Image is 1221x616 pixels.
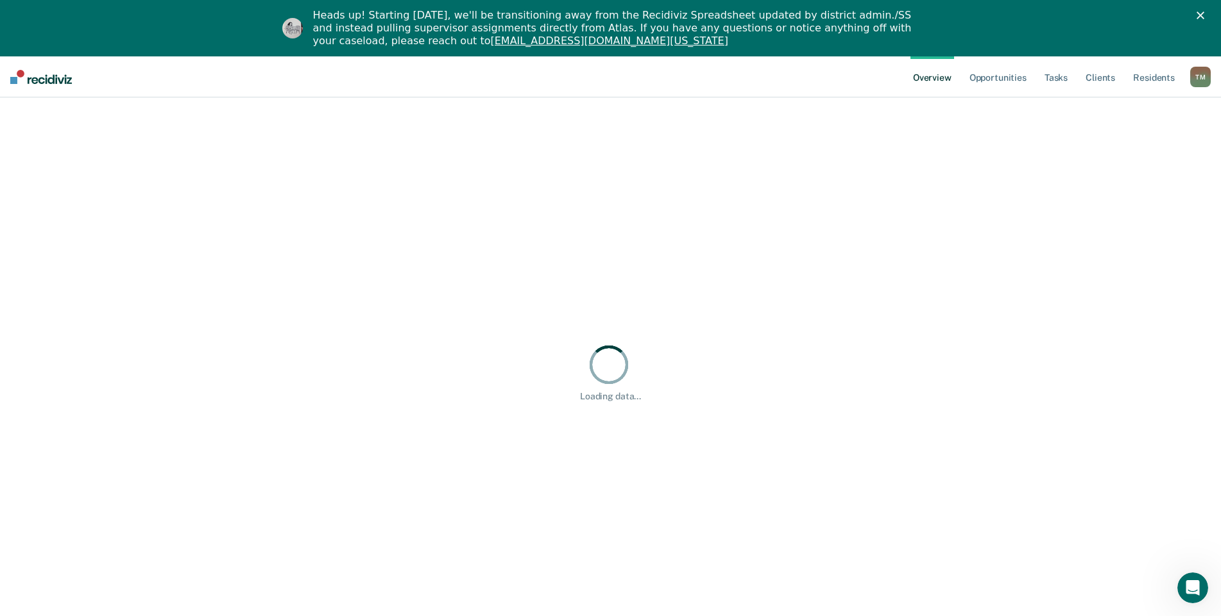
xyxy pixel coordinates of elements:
[10,70,72,84] img: Recidiviz
[1190,67,1211,87] div: T M
[282,18,303,38] img: Profile image for Kim
[967,56,1029,97] a: Opportunities
[580,391,641,402] div: Loading data...
[313,9,919,47] div: Heads up! Starting [DATE], we'll be transitioning away from the Recidiviz Spreadsheet updated by ...
[1197,12,1209,19] div: Close
[1083,56,1118,97] a: Clients
[1190,67,1211,87] button: TM
[490,35,728,47] a: [EMAIL_ADDRESS][DOMAIN_NAME][US_STATE]
[1131,56,1177,97] a: Residents
[910,56,954,97] a: Overview
[1042,56,1070,97] a: Tasks
[1177,572,1208,603] iframe: Intercom live chat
